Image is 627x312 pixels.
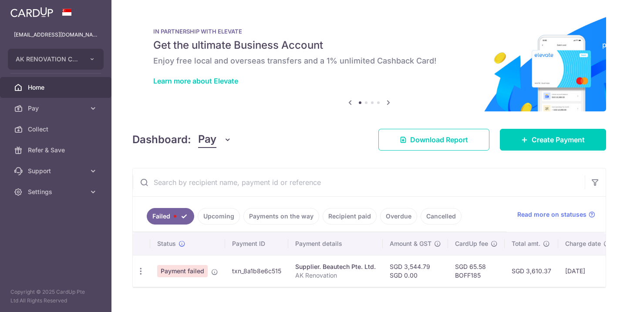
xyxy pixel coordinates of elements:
iframe: Opens a widget where you can find more information [571,286,618,308]
td: [DATE] [558,255,617,287]
span: AK RENOVATION CONTRACTORS PTE. LTD. [16,55,80,64]
a: Create Payment [500,129,606,151]
span: Home [28,83,85,92]
span: Amount & GST [390,239,431,248]
td: txn_8a1b8e6c515 [225,255,288,287]
span: Pay [198,131,216,148]
span: CardUp fee [455,239,488,248]
span: Create Payment [532,134,585,145]
p: [EMAIL_ADDRESS][DOMAIN_NAME] [14,30,98,39]
span: Support [28,167,85,175]
span: Total amt. [512,239,540,248]
button: Pay [198,131,232,148]
img: CardUp [10,7,53,17]
span: Settings [28,188,85,196]
td: SGD 3,544.79 SGD 0.00 [383,255,448,287]
span: Download Report [410,134,468,145]
a: Download Report [378,129,489,151]
span: Read more on statuses [517,210,587,219]
p: IN PARTNERSHIP WITH ELEVATE [153,28,585,35]
h5: Get the ultimate Business Account [153,38,585,52]
a: Cancelled [421,208,462,225]
input: Search by recipient name, payment id or reference [133,168,585,196]
span: Refer & Save [28,146,85,154]
th: Payment ID [225,232,288,255]
span: Pay [28,104,85,113]
h4: Dashboard: [132,132,191,148]
img: Renovation banner [132,14,606,111]
a: Payments on the way [243,208,319,225]
span: Charge date [565,239,601,248]
span: Payment failed [157,265,208,277]
div: Supplier. Beautech Pte. Ltd. [295,262,376,271]
a: Failed [147,208,194,225]
a: Upcoming [198,208,240,225]
td: SGD 65.58 BOFF185 [448,255,505,287]
th: Payment details [288,232,383,255]
a: Learn more about Elevate [153,77,238,85]
a: Recipient paid [323,208,377,225]
td: SGD 3,610.37 [505,255,558,287]
h6: Enjoy free local and overseas transfers and a 1% unlimited Cashback Card! [153,56,585,66]
span: Collect [28,125,85,134]
a: Overdue [380,208,417,225]
button: AK RENOVATION CONTRACTORS PTE. LTD. [8,49,104,70]
a: Read more on statuses [517,210,595,219]
span: Status [157,239,176,248]
p: AK Renovation [295,271,376,280]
